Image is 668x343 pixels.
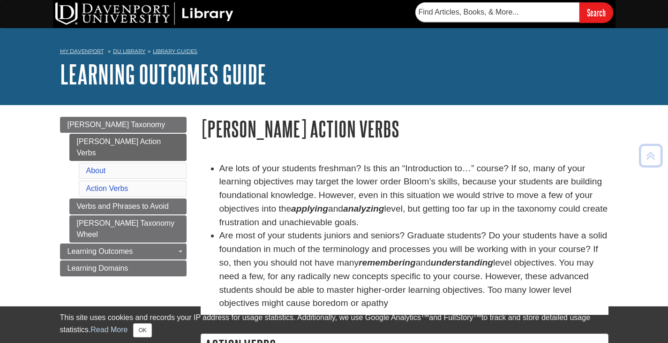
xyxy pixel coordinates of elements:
[415,2,579,22] input: Find Articles, Books, & More...
[69,134,187,161] a: [PERSON_NAME] Action Verbs
[60,244,187,259] a: Learning Outcomes
[60,60,266,89] a: Learning Outcomes Guide
[219,162,608,229] li: Are lots of your students freshman? Is this an “Introduction to…” course? If so, many of your lea...
[343,204,384,213] strong: analyzing
[69,215,187,243] a: [PERSON_NAME] Taxonomy Wheel
[201,117,608,141] h1: [PERSON_NAME] Action Verbs
[60,117,187,276] div: Guide Page Menu
[60,47,104,55] a: My Davenport
[90,326,128,334] a: Read More
[431,258,493,267] em: understanding
[60,45,608,60] nav: breadcrumb
[60,260,187,276] a: Learning Domains
[86,167,106,175] a: About
[359,258,416,267] em: remembering
[636,149,666,162] a: Back to Top
[68,247,133,255] span: Learning Outcomes
[133,323,151,337] button: Close
[579,2,613,23] input: Search
[60,312,608,337] div: This site uses cookies and records your IP address for usage statistics. Additionally, we use Goo...
[113,48,145,54] a: DU Library
[60,117,187,133] a: [PERSON_NAME] Taxonomy
[291,204,328,213] strong: applying
[69,198,187,214] a: Verbs and Phrases to Avoid
[153,48,197,54] a: Library Guides
[55,2,233,25] img: DU Library
[68,264,128,272] span: Learning Domains
[68,121,165,129] span: [PERSON_NAME] Taxonomy
[415,2,613,23] form: Searches DU Library's articles, books, and more
[86,184,128,192] a: Action Verbs
[219,229,608,310] li: Are most of your students juniors and seniors? Graduate students? Do your students have a solid f...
